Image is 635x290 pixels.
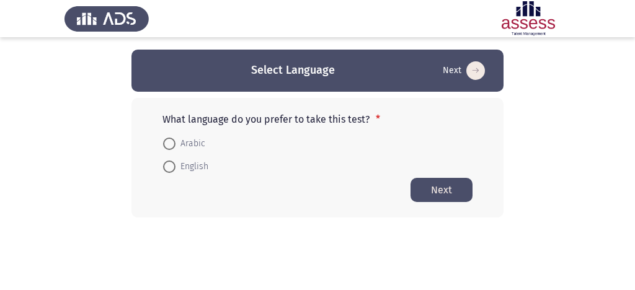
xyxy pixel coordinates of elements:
[411,178,473,202] button: Start assessment
[486,1,571,36] img: Assessment logo of ASSESS Focus 4 Module Assessment
[64,1,149,36] img: Assess Talent Management logo
[175,159,208,174] span: English
[439,61,489,81] button: Start assessment
[162,113,473,125] p: What language do you prefer to take this test?
[251,63,335,78] h3: Select Language
[175,136,205,151] span: Arabic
